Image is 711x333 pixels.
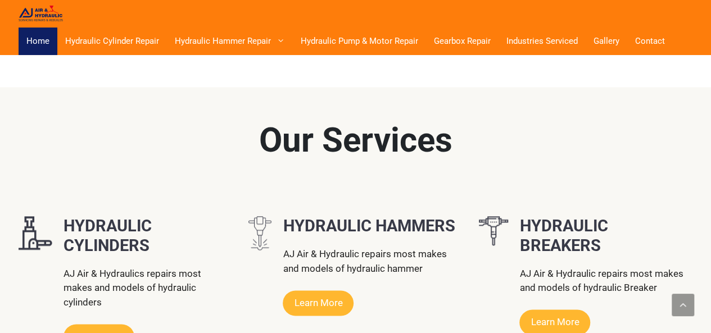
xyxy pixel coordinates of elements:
[672,294,694,316] a: Scroll back to top
[57,28,167,55] a: Hydraulic Cylinder Repair
[19,72,693,101] p: Welcome to a world of thrill, excitement, and endless possibilities at the ultimate online gambli...
[627,28,673,55] a: Contact
[19,115,693,166] p: Our Services
[499,28,586,55] a: Industries Serviced
[283,247,462,276] p: AJ Air & Hydraulic repairs most makes and models of hydraulic hammer
[519,267,692,295] p: AJ Air & Hydraulic repairs most makes and models of hydraulic Breaker
[519,216,608,255] strong: HYDRAULIC BREAKERS
[586,28,627,55] a: Gallery
[64,216,152,255] strong: HYDRAULIC CYLINDERS
[283,216,455,235] strong: HYDRAULIC HAMMERS
[293,28,426,55] a: Hydraulic Pump & Motor Repair
[167,28,293,55] a: Hydraulic Hammer Repair
[64,267,232,310] p: AJ Air & Hydraulics repairs most makes and models of hydraulic cylinders
[19,28,57,55] a: Home
[283,290,354,316] a: Learn More
[426,28,499,55] a: Gearbox Repair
